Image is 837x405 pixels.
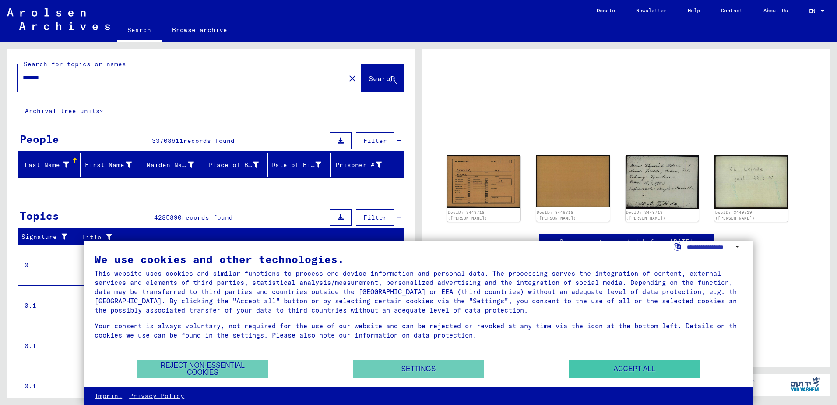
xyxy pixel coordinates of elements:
button: Settings [353,360,484,378]
mat-header-cell: Last Name [18,153,81,177]
div: Topics [20,208,59,224]
div: First Name [84,158,143,172]
img: Arolsen_neg.svg [7,8,110,30]
a: Imprint [95,392,122,401]
mat-header-cell: Prisoner # [331,153,403,177]
button: Clear [344,69,361,87]
div: Last Name [21,158,80,172]
mat-icon: close [347,73,358,84]
div: Place of Birth [209,160,259,170]
span: records found [182,213,233,221]
a: DocID: 3449719 ([PERSON_NAME]) [626,210,665,221]
div: Date of Birth [271,160,321,170]
mat-label: Search for topics or names [24,60,126,68]
div: Place of Birth [209,158,270,172]
a: DocID: 3449718 ([PERSON_NAME]) [448,210,487,221]
span: 4285890 [154,213,182,221]
button: Archival tree units [18,103,110,119]
button: Search [361,64,404,92]
span: Filter [363,213,387,221]
a: Search [117,19,162,42]
button: Filter [356,132,394,149]
mat-header-cell: Date of Birth [268,153,331,177]
img: 001.jpg [626,155,699,209]
div: Prisoner # [334,158,393,172]
span: records found [183,137,235,145]
a: See comments created before [DATE] [559,237,693,246]
img: 002.jpg [536,155,610,208]
button: Filter [356,209,394,226]
div: First Name [84,160,132,170]
a: DocID: 3449719 ([PERSON_NAME]) [715,210,755,221]
div: We use cookies and other technologies. [95,254,742,264]
div: Maiden Name [147,158,205,172]
td: 0 [18,245,78,285]
div: Title [82,233,387,242]
img: 002.jpg [714,155,788,209]
span: 33708611 [152,137,183,145]
button: Reject non-essential cookies [137,360,268,378]
div: People [20,131,59,147]
span: EN [809,8,819,14]
img: yv_logo.png [789,373,822,395]
button: Accept all [569,360,700,378]
td: 0.1 [18,285,78,326]
div: Last Name [21,160,69,170]
div: Prisoner # [334,160,382,170]
mat-header-cell: Place of Birth [205,153,268,177]
div: Date of Birth [271,158,332,172]
div: Title [82,230,395,244]
span: Search [369,74,395,83]
div: Maiden Name [147,160,194,170]
div: Signature [21,232,71,242]
a: Browse archive [162,19,238,40]
div: This website uses cookies and similar functions to process end device information and personal da... [95,269,742,315]
mat-header-cell: First Name [81,153,143,177]
div: Your consent is always voluntary, not required for the use of our website and can be rejected or ... [95,321,742,340]
img: 001.jpg [447,155,520,208]
span: Filter [363,137,387,145]
a: Privacy Policy [129,392,184,401]
div: Signature [21,230,80,244]
a: DocID: 3449718 ([PERSON_NAME]) [537,210,576,221]
td: 0.1 [18,326,78,366]
mat-header-cell: Maiden Name [143,153,206,177]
